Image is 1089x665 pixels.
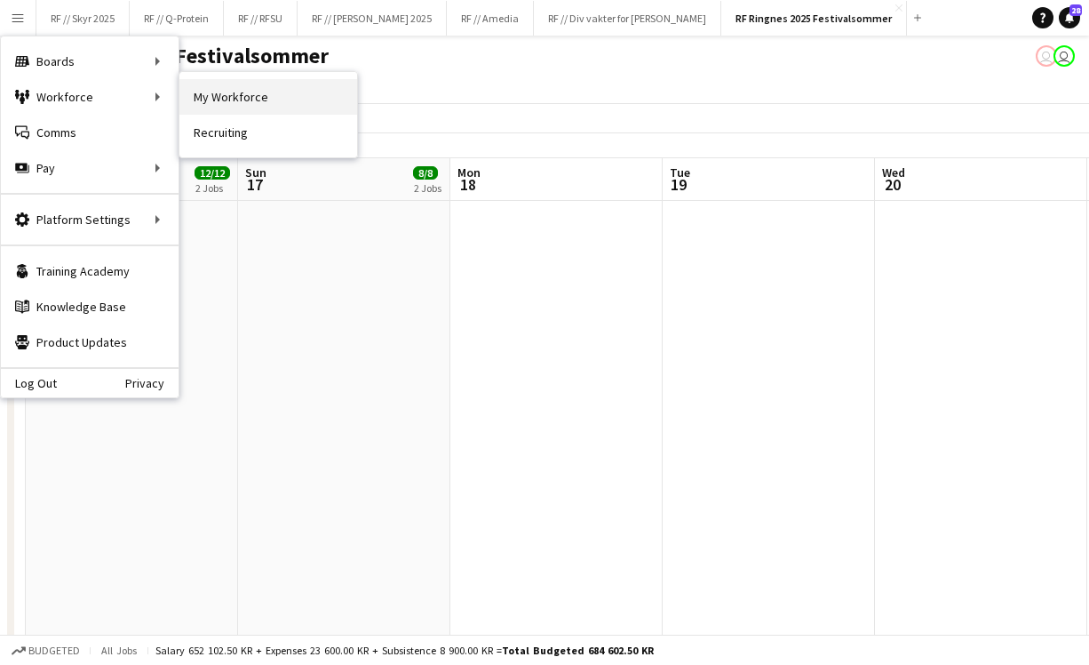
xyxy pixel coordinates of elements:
[502,644,654,657] span: Total Budgeted 684 602.50 KR
[179,115,357,150] a: Recruiting
[1069,4,1082,16] span: 28
[1,376,57,390] a: Log Out
[1059,7,1080,28] a: 28
[879,174,905,195] span: 20
[1,202,179,237] div: Platform Settings
[534,1,721,36] button: RF // Div vakter for [PERSON_NAME]
[1,289,179,324] a: Knowledge Base
[28,645,80,657] span: Budgeted
[455,174,481,195] span: 18
[414,181,441,195] div: 2 Jobs
[457,164,481,180] span: Mon
[195,181,229,195] div: 2 Jobs
[179,79,357,115] a: My Workforce
[155,644,654,657] div: Salary 652 102.50 KR + Expenses 23 600.00 KR + Subsistence 8 900.00 KR =
[670,164,690,180] span: Tue
[1,79,179,115] div: Workforce
[667,174,690,195] span: 19
[413,166,438,180] span: 8/8
[125,376,179,390] a: Privacy
[130,1,224,36] button: RF // Q-Protein
[721,1,907,36] button: RF Ringnes 2025 Festivalsommer
[1,324,179,360] a: Product Updates
[195,166,230,180] span: 12/12
[242,174,266,195] span: 17
[1036,45,1057,67] app-user-avatar: Mille Berger
[1,115,179,150] a: Comms
[447,1,534,36] button: RF // Amedia
[1,44,179,79] div: Boards
[98,644,140,657] span: All jobs
[36,1,130,36] button: RF // Skyr 2025
[1,253,179,289] a: Training Academy
[224,1,298,36] button: RF // RFSU
[9,641,83,661] button: Budgeted
[1053,45,1075,67] app-user-avatar: Fredrikke Moland Flesner
[882,164,905,180] span: Wed
[245,164,266,180] span: Sun
[1,150,179,186] div: Pay
[298,1,447,36] button: RF // [PERSON_NAME] 2025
